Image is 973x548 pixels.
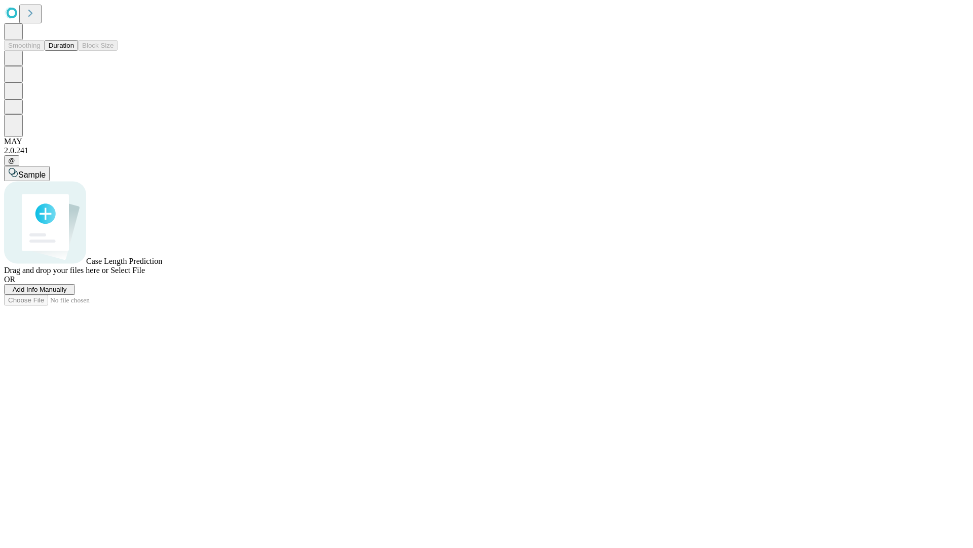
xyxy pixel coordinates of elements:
[78,40,118,51] button: Block Size
[4,166,50,181] button: Sample
[4,155,19,166] button: @
[4,146,969,155] div: 2.0.241
[13,286,67,293] span: Add Info Manually
[110,266,145,275] span: Select File
[45,40,78,51] button: Duration
[4,275,15,284] span: OR
[4,266,108,275] span: Drag and drop your files here or
[8,157,15,164] span: @
[18,170,46,179] span: Sample
[4,284,75,295] button: Add Info Manually
[4,40,45,51] button: Smoothing
[86,257,162,265] span: Case Length Prediction
[4,137,969,146] div: MAY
